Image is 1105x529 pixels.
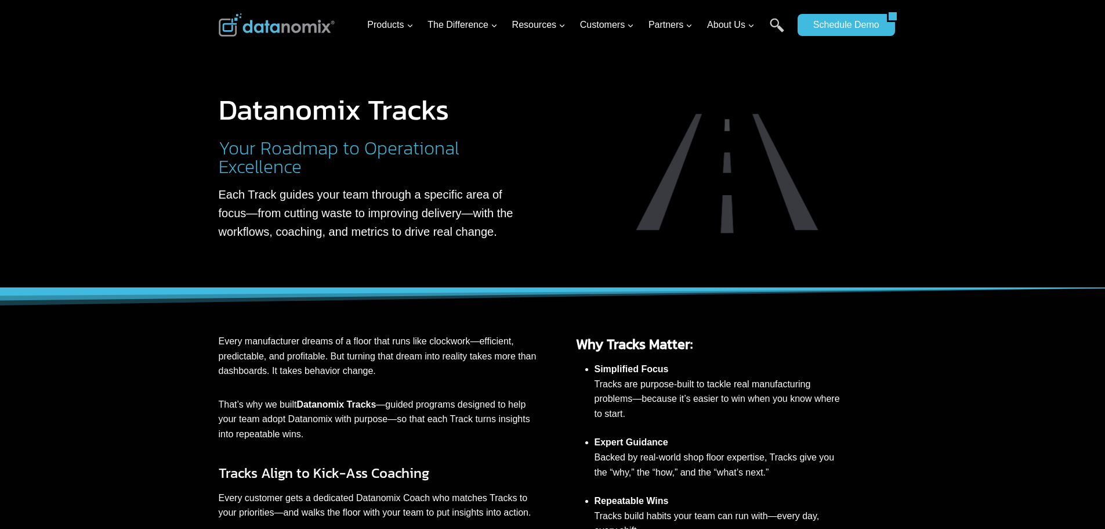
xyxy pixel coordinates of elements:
[363,6,792,44] nav: Primary Navigation
[580,17,634,33] span: Customers
[798,14,887,36] a: Schedule Demo
[367,17,413,33] span: Products
[219,334,544,379] p: Every manufacturer dreams of a floor that runs like clockwork—efficient, predictable, and profita...
[219,95,526,124] h1: Datanomix Tracks
[296,400,376,409] strong: Datanomix Tracks
[595,496,669,506] strong: Repeatable Wins
[339,78,576,247] div: 7 of 7
[219,397,544,442] p: That’s why we built —guided programs designed to help your team adopt Datanomix with purpose—so t...
[576,334,887,355] h3: Why Tracks Matter:
[219,13,335,37] img: Datanomix
[427,17,498,33] span: The Difference
[595,435,840,494] li: Backed by real-world shop floor expertise, Tracks give you the “why,” the “how,” and the “what’s ...
[512,17,566,33] span: Resources
[219,463,544,484] h3: Tracks Align to Kick-Ass Coaching
[606,78,843,247] div: 1 of 7
[595,364,669,374] strong: Simplified Focus
[219,185,526,241] p: Each Track guides your team through a specific area of focus—from cutting waste to improving deli...
[595,437,668,447] strong: Expert Guidance
[707,17,755,33] span: About Us
[770,18,784,44] a: Search
[219,139,526,176] h2: Your Roadmap to Operational Excellence
[648,17,693,33] span: Partners
[595,362,840,435] li: Tracks are purpose-built to tackle real manufacturing problems—because it’s easier to win when yo...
